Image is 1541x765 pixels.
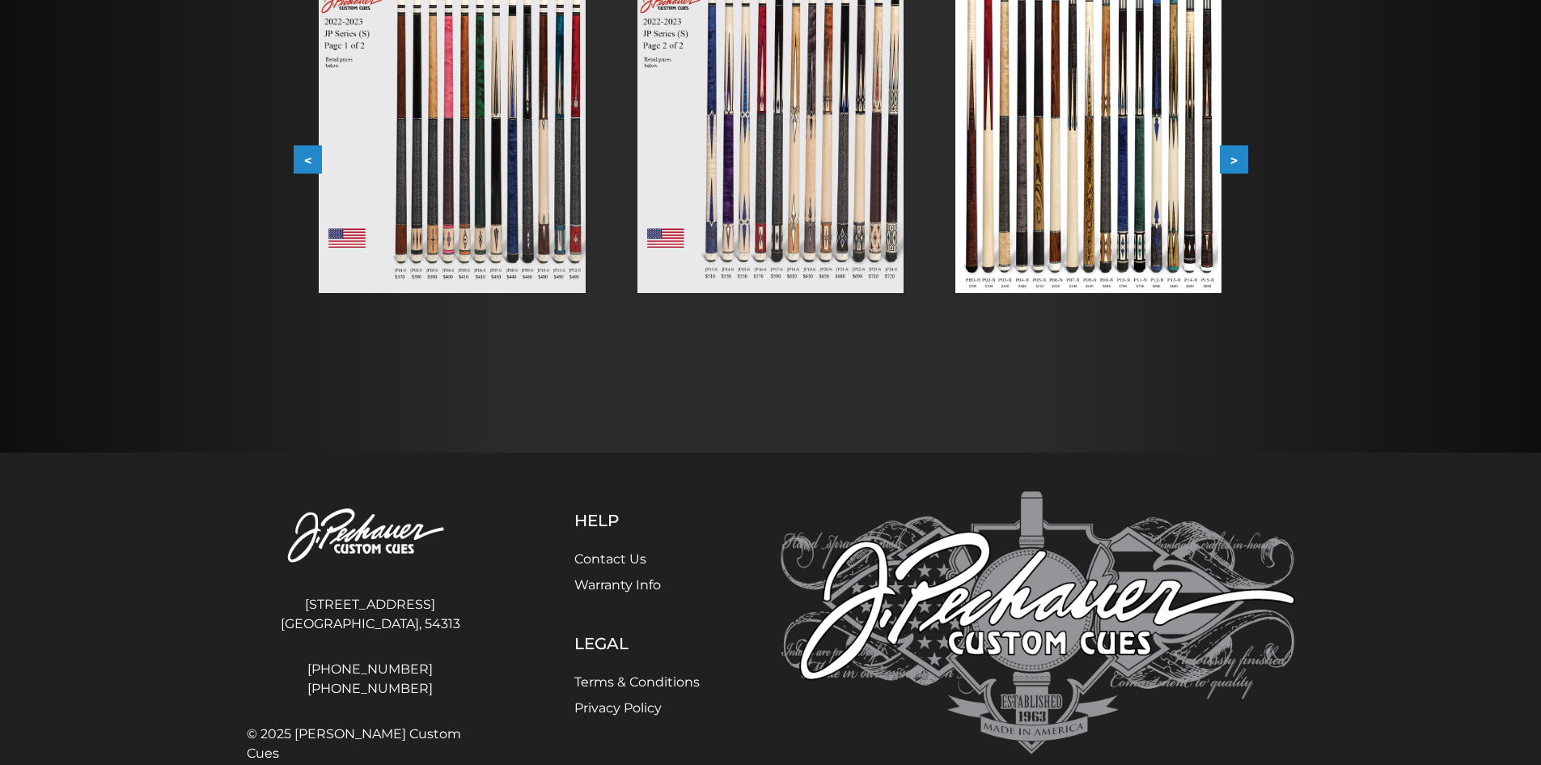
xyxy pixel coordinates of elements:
[574,634,700,653] h5: Legal
[247,491,494,581] img: Pechauer Custom Cues
[781,491,1295,754] img: Pechauer Custom Cues
[247,589,494,640] address: [STREET_ADDRESS] [GEOGRAPHIC_DATA], 54313
[294,146,1248,174] div: Carousel Navigation
[574,511,700,530] h5: Help
[574,551,646,567] a: Contact Us
[574,577,661,593] a: Warranty Info
[247,679,494,699] a: [PHONE_NUMBER]
[1220,146,1248,174] button: >
[294,146,322,174] button: <
[247,660,494,679] a: [PHONE_NUMBER]
[574,674,700,690] a: Terms & Conditions
[574,700,662,716] a: Privacy Policy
